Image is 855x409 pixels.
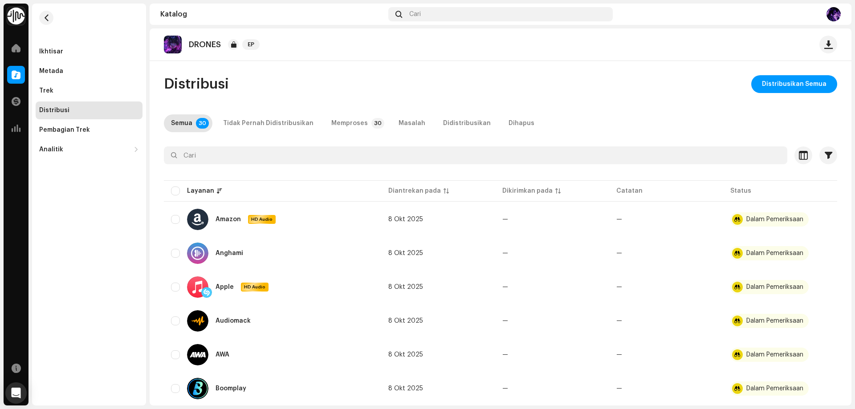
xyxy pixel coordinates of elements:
span: Distribusi [164,75,229,93]
re-a-table-badge: — [616,385,622,392]
div: Dihapus [509,114,534,132]
span: HD Audio [242,284,268,290]
span: — [502,385,508,392]
span: — [502,284,508,290]
re-a-table-badge: — [616,352,622,358]
re-a-table-badge: — [616,318,622,324]
span: EP [242,39,260,50]
re-m-nav-item: Pembagian Trek [36,121,142,139]
div: Katalog [160,11,385,18]
img: bec559dd-97fe-433f-81ec-1ec7427a7a34 [164,36,182,53]
p: DRONES [189,40,221,49]
div: Boomplay [216,385,246,392]
div: Layanan [187,186,214,195]
div: Trek [39,87,53,94]
p-badge: 30 [196,118,209,129]
re-a-table-badge: — [616,216,622,223]
p-badge: 30 [371,118,384,129]
div: Apple [216,284,234,290]
div: Audiomack [216,318,251,324]
span: — [502,216,508,223]
div: AWA [216,352,229,358]
re-a-table-badge: — [616,284,622,290]
span: 8 Okt 2025 [388,284,423,290]
span: — [502,318,508,324]
re-m-nav-dropdown: Analitik [36,141,142,158]
span: Distribusikan Semua [762,75,826,93]
div: Analitik [39,146,63,153]
span: 8 Okt 2025 [388,385,423,392]
span: HD Audio [249,216,275,223]
div: Dalam Pemeriksaan [746,385,803,392]
span: 8 Okt 2025 [388,216,423,223]
input: Cari [164,146,787,164]
div: Didistribusikan [443,114,491,132]
span: 8 Okt 2025 [388,352,423,358]
re-a-table-badge: — [616,250,622,256]
span: — [502,250,508,256]
img: 447d8518-ca6d-4be0-9ef6-736020de5490 [826,7,841,21]
re-m-nav-item: Trek [36,82,142,100]
div: Masalah [399,114,425,132]
button: Distribusikan Semua [751,75,837,93]
div: Dalam Pemeriksaan [746,250,803,256]
div: Anghami [216,250,243,256]
div: Diantrekan pada [388,186,441,195]
span: 8 Okt 2025 [388,318,423,324]
div: Dalam Pemeriksaan [746,318,803,324]
div: Ikhtisar [39,48,63,55]
div: Dalam Pemeriksaan [746,284,803,290]
img: 0f74c21f-6d1c-4dbc-9196-dbddad53419e [7,7,25,25]
span: — [502,352,508,358]
div: Amazon [216,216,241,223]
div: Pembagian Trek [39,126,90,134]
re-m-nav-item: Distribusi [36,101,142,119]
div: Metada [39,68,63,75]
div: Semua [171,114,192,132]
re-m-nav-item: Ikhtisar [36,43,142,61]
re-m-nav-item: Metada [36,62,142,80]
div: Dikirimkan pada [502,186,553,195]
div: Distribusi [39,107,69,114]
div: Memproses [331,114,368,132]
span: 8 Okt 2025 [388,250,423,256]
div: Dalam Pemeriksaan [746,216,803,223]
div: Tidak Pernah Didistribusikan [223,114,313,132]
span: Cari [409,11,421,18]
div: Dalam Pemeriksaan [746,352,803,358]
div: Open Intercom Messenger [5,382,27,404]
